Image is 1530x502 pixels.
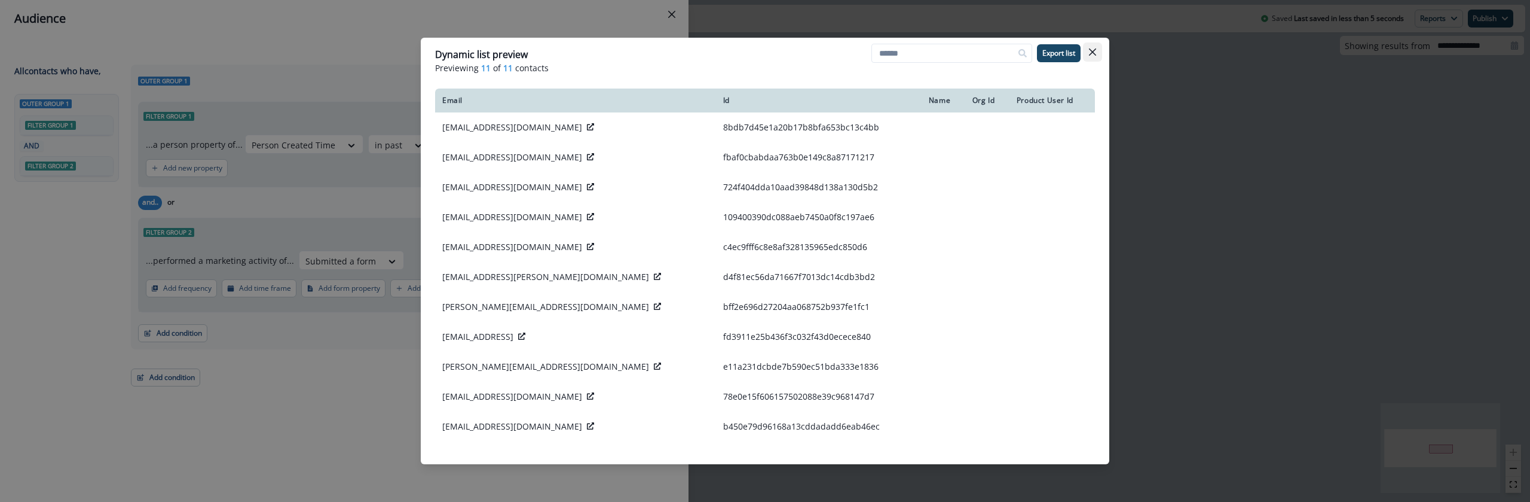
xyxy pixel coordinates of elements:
button: Close [1083,42,1102,62]
p: Previewing of contacts [435,62,1095,74]
td: c4ec9fff6c8e8af328135965edc850d6 [716,232,922,262]
td: 8bdb7d45e1a20b17b8bfa653bc13c4bb [716,112,922,142]
td: b450e79d96168a13cddadadd6eab46ec [716,412,922,442]
td: d4f81ec56da71667f7013dc14cdb3bd2 [716,262,922,292]
span: 11 [481,62,491,74]
p: [EMAIL_ADDRESS][DOMAIN_NAME] [442,211,582,223]
div: Id [723,96,914,105]
td: 109400390dc088aeb7450a0f8c197ae6 [716,202,922,232]
p: [EMAIL_ADDRESS][PERSON_NAME][DOMAIN_NAME] [442,271,649,283]
div: Name [929,96,958,105]
div: Email [442,96,709,105]
td: bff2e696d27204aa068752b937fe1fc1 [716,292,922,322]
p: [EMAIL_ADDRESS][DOMAIN_NAME] [442,121,582,133]
p: [EMAIL_ADDRESS][DOMAIN_NAME] [442,241,582,253]
p: [PERSON_NAME][EMAIL_ADDRESS][DOMAIN_NAME] [442,361,649,373]
div: Org Id [972,96,1002,105]
p: Dynamic list preview [435,47,528,62]
td: fbaf0cbabdaa763b0e149c8a87171217 [716,142,922,172]
p: [EMAIL_ADDRESS] [442,331,513,343]
button: Export list [1037,44,1081,62]
div: Product User Id [1017,96,1088,105]
td: e11a231dcbde7b590ec51bda333e1836 [716,352,922,382]
p: [EMAIL_ADDRESS][DOMAIN_NAME] [442,391,582,403]
p: [EMAIL_ADDRESS][DOMAIN_NAME] [442,181,582,193]
td: 78e0e15f606157502088e39c968147d7 [716,382,922,412]
p: [PERSON_NAME][EMAIL_ADDRESS][DOMAIN_NAME] [442,301,649,313]
p: Export list [1042,49,1075,57]
p: [EMAIL_ADDRESS][DOMAIN_NAME] [442,421,582,433]
span: 11 [503,62,513,74]
p: [EMAIL_ADDRESS][DOMAIN_NAME] [442,151,582,163]
td: 724f404dda10aad39848d138a130d5b2 [716,172,922,202]
td: fd3911e25b436f3c032f43d0ecece840 [716,322,922,352]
